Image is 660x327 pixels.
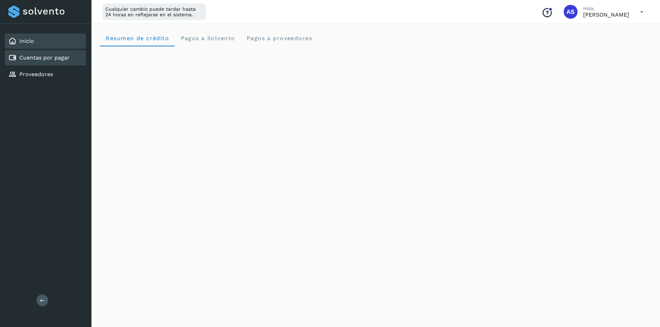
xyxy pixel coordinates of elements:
div: Cuentas por pagar [5,50,86,65]
span: Resumen de crédito [105,35,169,42]
span: Pagos a Solvento [180,35,235,42]
div: Proveedores [5,67,86,82]
p: Antonio Soto Torres [583,11,629,18]
span: Pagos a proveedores [246,35,312,42]
a: Cuentas por pagar [19,54,70,61]
div: Cualquier cambio puede tardar hasta 24 horas en reflejarse en el sistema. [103,3,206,20]
p: Hola, [583,6,629,11]
div: Inicio [5,34,86,49]
a: Inicio [19,38,34,44]
a: Proveedores [19,71,53,78]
